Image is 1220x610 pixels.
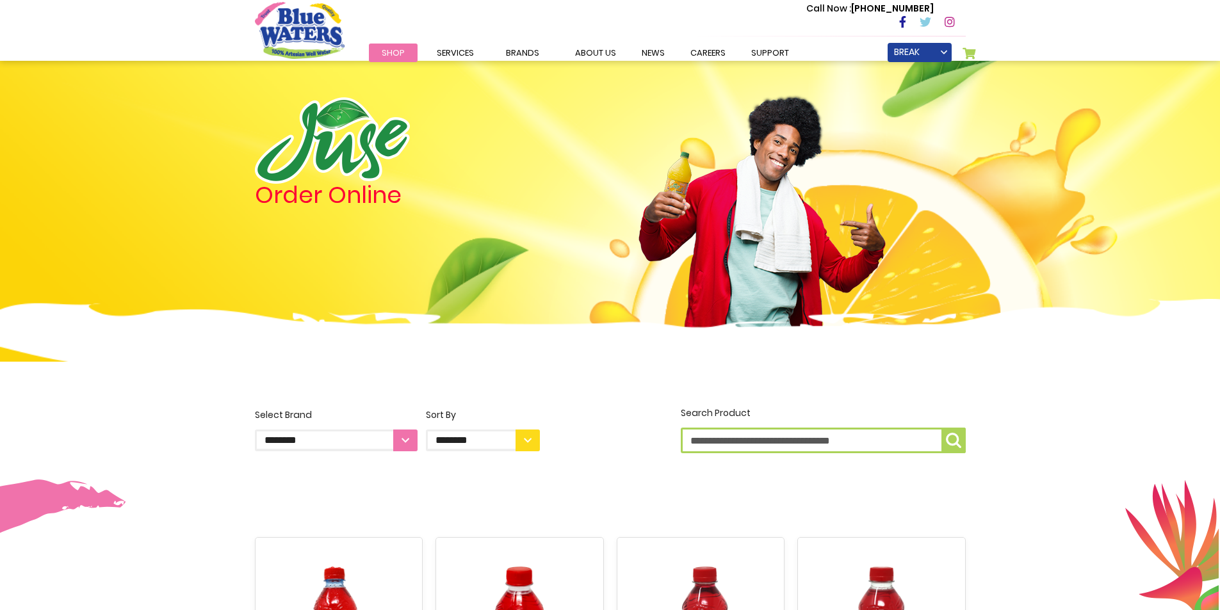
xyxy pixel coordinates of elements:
span: Shop [382,47,405,59]
span: Call Now : [806,2,851,15]
input: Search Product [681,428,966,453]
label: Search Product [681,406,966,453]
img: search-icon.png [946,433,961,448]
span: Brands [506,47,539,59]
img: logo [255,97,410,184]
div: Sort By [426,408,540,422]
a: careers [678,44,738,62]
label: Select Brand [255,408,418,451]
button: Search Product [941,428,966,453]
a: store logo [255,2,345,58]
a: about us [562,44,629,62]
a: support [738,44,802,62]
p: [PHONE_NUMBER] [806,2,934,15]
img: man.png [637,74,887,348]
a: BREAK THROUGH BUSINESS SOLUTIONS LTD [888,43,952,62]
h4: Order Online [255,184,540,207]
select: Sort By [426,429,540,451]
span: Services [437,47,474,59]
a: News [629,44,678,62]
select: Select Brand [255,429,418,451]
